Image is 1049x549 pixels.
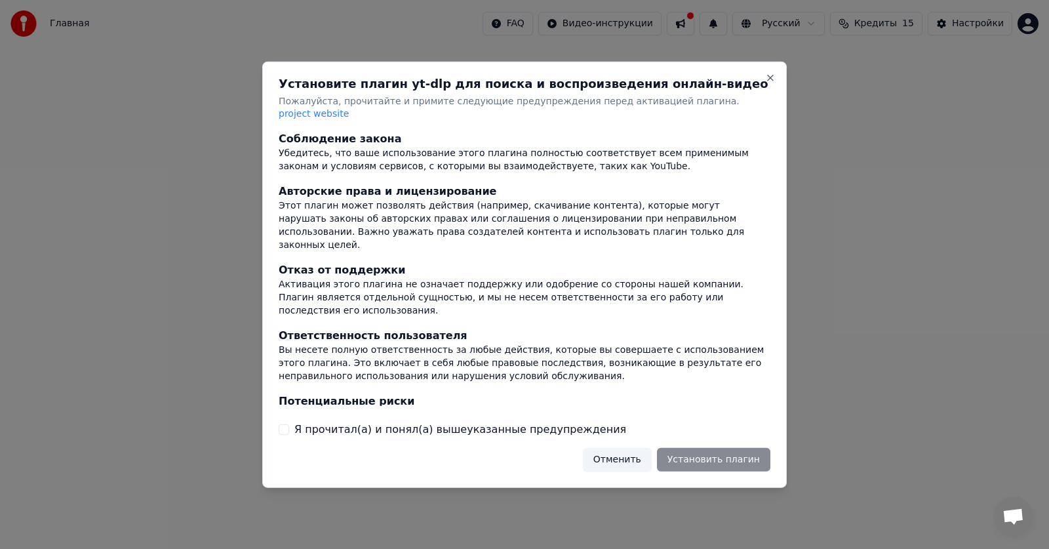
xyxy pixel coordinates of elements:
[279,262,770,278] div: Отказ от поддержки
[279,131,770,147] div: Соблюдение закона
[279,199,770,252] div: Этот плагин может позволять действия (например, скачивание контента), которые могут нарушать зако...
[279,108,349,119] span: project website
[279,94,770,121] p: Пожалуйста, прочитайте и примите следующие предупреждения перед активацией плагина.
[279,394,770,409] div: Потенциальные риски
[279,147,770,173] div: Убедитесь, что ваше использование этого плагина полностью соответствует всем применимым законам и...
[279,184,770,199] div: Авторские права и лицензирование
[294,422,626,437] label: Я прочитал(а) и понял(а) вышеуказанные предупреждения
[279,77,770,89] h2: Установите плагин yt-dlp для поиска и воспроизведения онлайн-видео
[279,278,770,317] div: Активация этого плагина не означает поддержку или одобрение со стороны нашей компании. Плагин явл...
[279,344,770,383] div: Вы несете полную ответственность за любые действия, которые вы совершаете с использованием этого ...
[279,328,770,344] div: Ответственность пользователя
[583,448,652,472] button: Отменить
